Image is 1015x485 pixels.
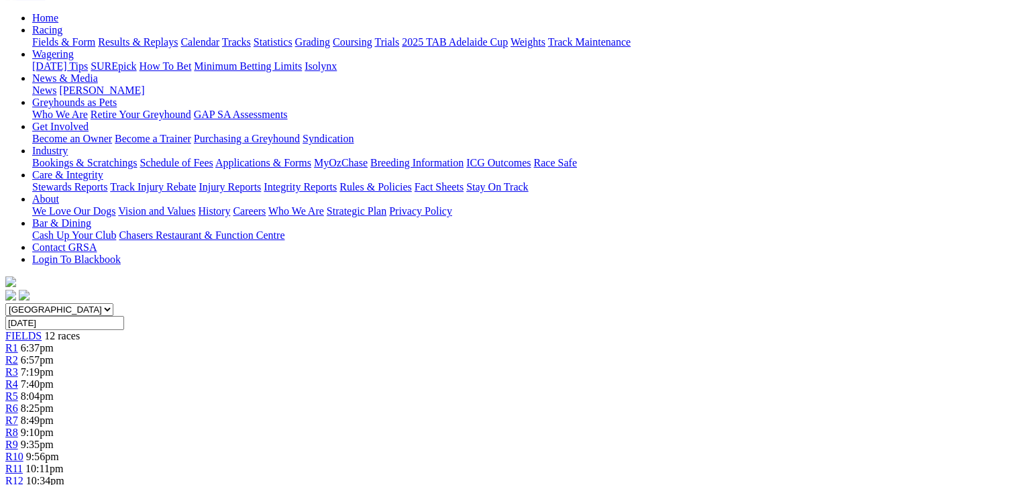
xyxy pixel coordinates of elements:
span: 7:40pm [21,378,54,390]
a: R1 [5,342,18,354]
a: Login To Blackbook [32,254,121,265]
div: Racing [32,36,1010,48]
span: 9:56pm [26,451,59,462]
a: Bookings & Scratchings [32,157,137,168]
span: 9:35pm [21,439,54,450]
a: Wagering [32,48,74,60]
span: R4 [5,378,18,390]
a: Injury Reports [199,181,261,193]
img: facebook.svg [5,290,16,301]
a: Privacy Policy [389,205,452,217]
a: R5 [5,390,18,402]
a: R10 [5,451,23,462]
a: R11 [5,463,23,474]
a: Fields & Form [32,36,95,48]
a: Statistics [254,36,292,48]
span: 8:04pm [21,390,54,402]
span: 7:19pm [21,366,54,378]
a: Home [32,12,58,23]
a: Greyhounds as Pets [32,97,117,108]
a: History [198,205,230,217]
div: About [32,205,1010,217]
a: Who We Are [268,205,324,217]
a: R2 [5,354,18,366]
a: 2025 TAB Adelaide Cup [402,36,508,48]
a: Applications & Forms [215,157,311,168]
a: Get Involved [32,121,89,132]
a: Coursing [333,36,372,48]
a: GAP SA Assessments [194,109,288,120]
a: Who We Are [32,109,88,120]
a: FIELDS [5,330,42,341]
div: Greyhounds as Pets [32,109,1010,121]
a: Weights [511,36,545,48]
a: Strategic Plan [327,205,386,217]
img: logo-grsa-white.png [5,276,16,287]
a: How To Bet [140,60,192,72]
a: R7 [5,415,18,426]
div: Bar & Dining [32,229,1010,241]
a: Rules & Policies [339,181,412,193]
span: 6:57pm [21,354,54,366]
a: Results & Replays [98,36,178,48]
a: We Love Our Dogs [32,205,115,217]
span: 10:11pm [25,463,63,474]
div: News & Media [32,85,1010,97]
a: Bar & Dining [32,217,91,229]
a: Become a Trainer [115,133,191,144]
a: Tracks [222,36,251,48]
span: R3 [5,366,18,378]
a: Purchasing a Greyhound [194,133,300,144]
img: twitter.svg [19,290,30,301]
a: Isolynx [305,60,337,72]
a: Stewards Reports [32,181,107,193]
a: Vision and Values [118,205,195,217]
a: R6 [5,402,18,414]
a: Track Injury Rebate [110,181,196,193]
a: [PERSON_NAME] [59,85,144,96]
a: Contact GRSA [32,241,97,253]
a: Stay On Track [466,181,528,193]
a: Fact Sheets [415,181,464,193]
div: Care & Integrity [32,181,1010,193]
a: Track Maintenance [548,36,631,48]
a: About [32,193,59,205]
a: ICG Outcomes [466,157,531,168]
a: Integrity Reports [264,181,337,193]
a: Become an Owner [32,133,112,144]
div: Get Involved [32,133,1010,145]
span: 9:10pm [21,427,54,438]
span: 8:25pm [21,402,54,414]
a: SUREpick [91,60,136,72]
a: [DATE] Tips [32,60,88,72]
a: Race Safe [533,157,576,168]
a: Retire Your Greyhound [91,109,191,120]
span: 12 races [44,330,80,341]
a: Careers [233,205,266,217]
a: R8 [5,427,18,438]
a: News [32,85,56,96]
div: Industry [32,157,1010,169]
div: Wagering [32,60,1010,72]
a: Racing [32,24,62,36]
span: 8:49pm [21,415,54,426]
a: Syndication [303,133,354,144]
a: Minimum Betting Limits [194,60,302,72]
a: Care & Integrity [32,169,103,180]
a: MyOzChase [314,157,368,168]
a: Cash Up Your Club [32,229,116,241]
a: R9 [5,439,18,450]
a: Trials [374,36,399,48]
a: News & Media [32,72,98,84]
a: Schedule of Fees [140,157,213,168]
a: Breeding Information [370,157,464,168]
